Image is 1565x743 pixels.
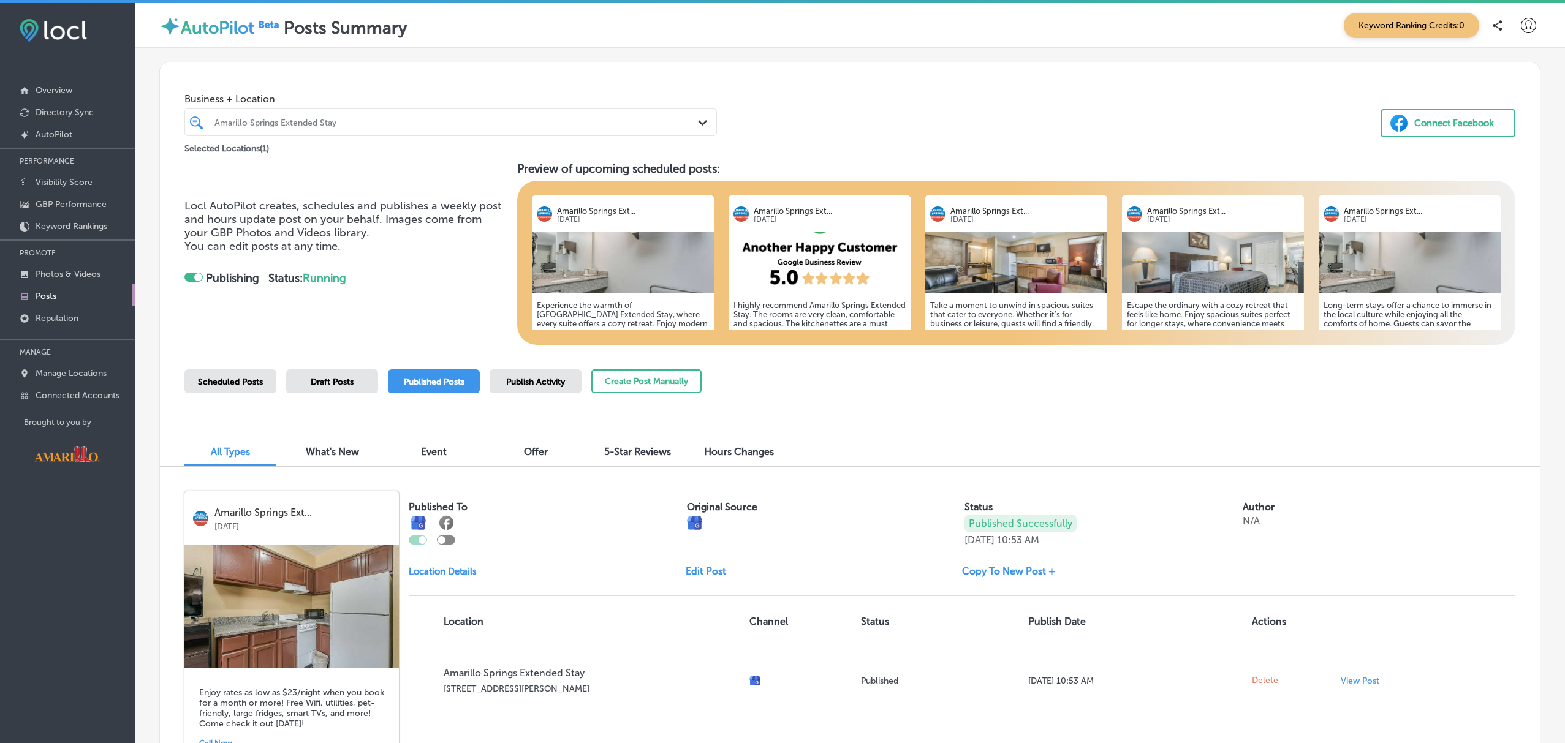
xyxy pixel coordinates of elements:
span: Publish Activity [506,377,565,387]
p: [DATE] [754,216,906,224]
p: Published Successfully [964,515,1077,532]
img: 1754678176f6d26df5-8f60-44b6-b6bd-eefb620fa402_2025-03-19.jpg [1319,232,1501,293]
img: logo [733,206,749,222]
span: 5-Star Reviews [604,446,671,458]
p: Manage Locations [36,368,107,379]
img: 17546782849d725131-5126-4759-a6ec-5667e5c7df5c_2025-08-08.jpg [184,545,399,668]
strong: Status: [268,271,346,285]
p: Location Details [409,566,477,577]
p: Visibility Score [36,177,93,187]
p: Amarillo Springs Ext... [1147,206,1299,216]
p: Amarillo Springs Ext... [754,206,906,216]
h5: Experience the warmth of [GEOGRAPHIC_DATA] Extended Stay, where every suite offers a cozy retreat... [537,301,709,374]
img: logo [193,511,208,526]
p: [DATE] [964,534,995,546]
p: [DATE] 10:53 AM [1028,676,1241,686]
span: Locl AutoPilot creates, schedules and publishes a weekly post and hours update post on your behal... [184,199,501,239]
span: Published Posts [404,377,464,387]
p: [DATE] [1344,216,1496,224]
button: Create Post Manually [591,369,702,393]
img: fda3e92497d09a02dc62c9cd864e3231.png [20,19,87,42]
p: Amarillo Springs Ext... [1344,206,1496,216]
img: 8d0c54fd-301d-4e9f-af74-9c7c5f87c08a.png [729,232,911,293]
span: What's New [306,446,359,458]
p: View Post [1341,676,1379,686]
a: Copy To New Post + [962,565,1065,577]
span: Running [303,271,346,285]
span: Scheduled Posts [198,377,263,387]
img: logo [1127,206,1142,222]
th: Channel [745,596,856,647]
img: autopilot-icon [159,15,181,37]
h5: Long-term stays offer a chance to immerse in the local culture while enjoying all the comforts of... [1324,301,1496,402]
p: Published [861,676,1018,686]
div: Amarillo Springs Extended Stay [214,117,699,127]
p: GBP Performance [36,199,107,209]
p: Overview [36,85,72,96]
span: Business + Location [184,93,717,105]
span: Hours Changes [704,446,774,458]
label: AutoPilot [181,18,254,38]
img: 1754678176f6d26df5-8f60-44b6-b6bd-eefb620fa402_2025-03-19.jpg [532,232,714,293]
img: logo [1324,206,1339,222]
p: [DATE] [557,216,709,224]
label: Posts Summary [284,18,407,38]
p: Brought to you by [24,418,135,427]
span: All Types [211,446,250,458]
button: Connect Facebook [1381,109,1515,137]
p: N/A [1243,515,1260,527]
p: Photos & Videos [36,269,100,279]
span: Draft Posts [311,377,354,387]
p: 10:53 AM [997,534,1039,546]
p: Connected Accounts [36,390,119,401]
p: Directory Sync [36,107,94,118]
img: logo [537,206,552,222]
img: 175467817458c3e67e-c3be-407e-9568-3515ba322495_2025-03-19.jpg [1122,232,1304,293]
p: Amarillo Springs Ext... [557,206,709,216]
h5: I highly recommend Amarillo Springs Extended Stay. The rooms are very clean, comfortable and spac... [733,301,906,365]
p: [DATE] [214,518,390,531]
label: Status [964,501,993,513]
span: Keyword Ranking Credits: 0 [1344,13,1479,38]
label: Published To [409,501,468,513]
p: Keyword Rankings [36,221,107,232]
th: Location [409,596,745,647]
h5: Enjoy rates as low as $23/night when you book for a month or more! Free Wifi, utilities, pet-frie... [199,687,384,729]
h3: Preview of upcoming scheduled posts: [517,162,1515,176]
div: Connect Facebook [1414,114,1494,132]
p: Posts [36,291,56,301]
img: 1754678175e3fb846d-de0d-4381-89d0-5cdb84b296e3_2025-03-19.jpg [925,232,1107,293]
p: Amarillo Springs Ext... [214,507,390,518]
p: Selected Locations ( 1 ) [184,138,269,154]
img: Beta [254,18,284,31]
a: Edit Post [686,565,736,577]
span: Offer [524,446,548,458]
span: You can edit posts at any time. [184,239,341,253]
p: AutoPilot [36,129,72,140]
p: [DATE] [1147,216,1299,224]
p: Reputation [36,313,78,323]
span: Delete [1252,675,1278,686]
a: View Post [1341,676,1420,686]
span: Event [421,446,447,458]
th: Publish Date [1023,596,1246,647]
label: Author [1243,501,1275,513]
th: Actions [1247,596,1336,647]
strong: Publishing [206,271,259,285]
th: Status [856,596,1023,647]
label: Original Source [687,501,757,513]
img: Visit Amarillo [24,437,110,471]
p: [DATE] [950,216,1102,224]
p: Amarillo Springs Extended Stay [444,667,740,679]
img: logo [930,206,945,222]
p: Amarillo Springs Ext... [950,206,1102,216]
h5: Take a moment to unwind in spacious suites that cater to everyone. Whether it’s for business or l... [930,301,1102,383]
h5: Escape the ordinary with a cozy retreat that feels like home. Enjoy spacious suites perfect for l... [1127,301,1299,402]
p: [STREET_ADDRESS][PERSON_NAME] [444,684,740,694]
